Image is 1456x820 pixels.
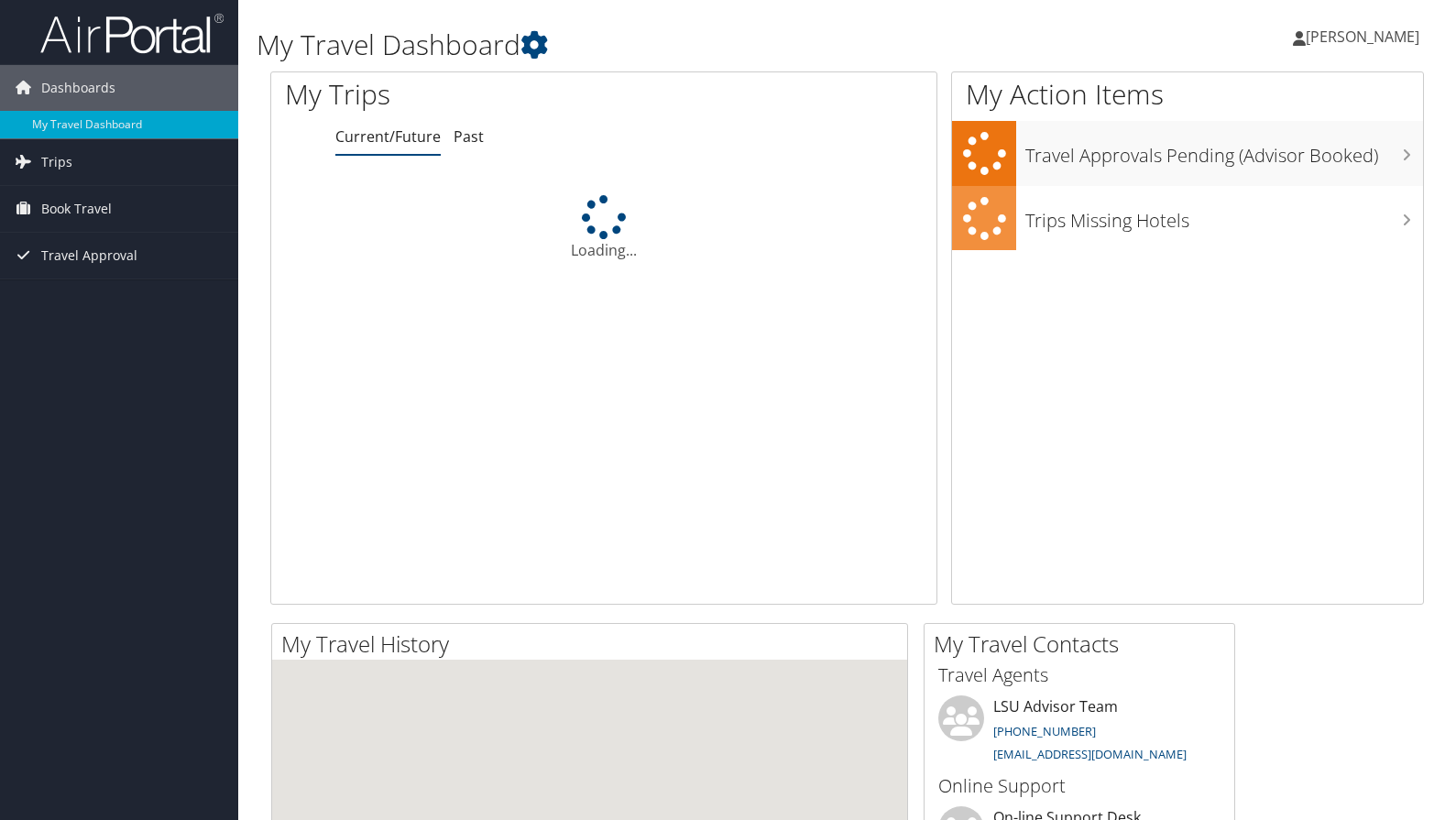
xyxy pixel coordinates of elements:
div: Loading... [271,195,936,261]
a: [PERSON_NAME] [1293,9,1438,64]
span: Travel Approval [41,233,137,279]
img: airportal-logo.png [40,12,224,55]
span: Dashboards [41,65,115,111]
span: [PERSON_NAME] [1306,27,1419,47]
h3: Trips Missing Hotels [1025,199,1423,234]
a: [EMAIL_ADDRESS][DOMAIN_NAME] [993,746,1187,762]
h2: My Travel Contacts [934,629,1234,660]
a: [PHONE_NUMBER] [993,723,1096,739]
a: Current/Future [335,126,441,147]
h3: Online Support [938,773,1221,799]
a: Trips Missing Hotels [952,186,1423,251]
a: Travel Approvals Pending (Advisor Booked) [952,121,1423,186]
a: Past [454,126,484,147]
h1: My Trips [285,75,646,114]
span: Book Travel [41,186,112,232]
h2: My Travel History [281,629,907,660]
h3: Travel Agents [938,662,1221,688]
h1: My Action Items [952,75,1423,114]
h3: Travel Approvals Pending (Advisor Booked) [1025,134,1423,169]
h1: My Travel Dashboard [257,26,1044,64]
span: Trips [41,139,72,185]
li: LSU Advisor Team [929,695,1230,771]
